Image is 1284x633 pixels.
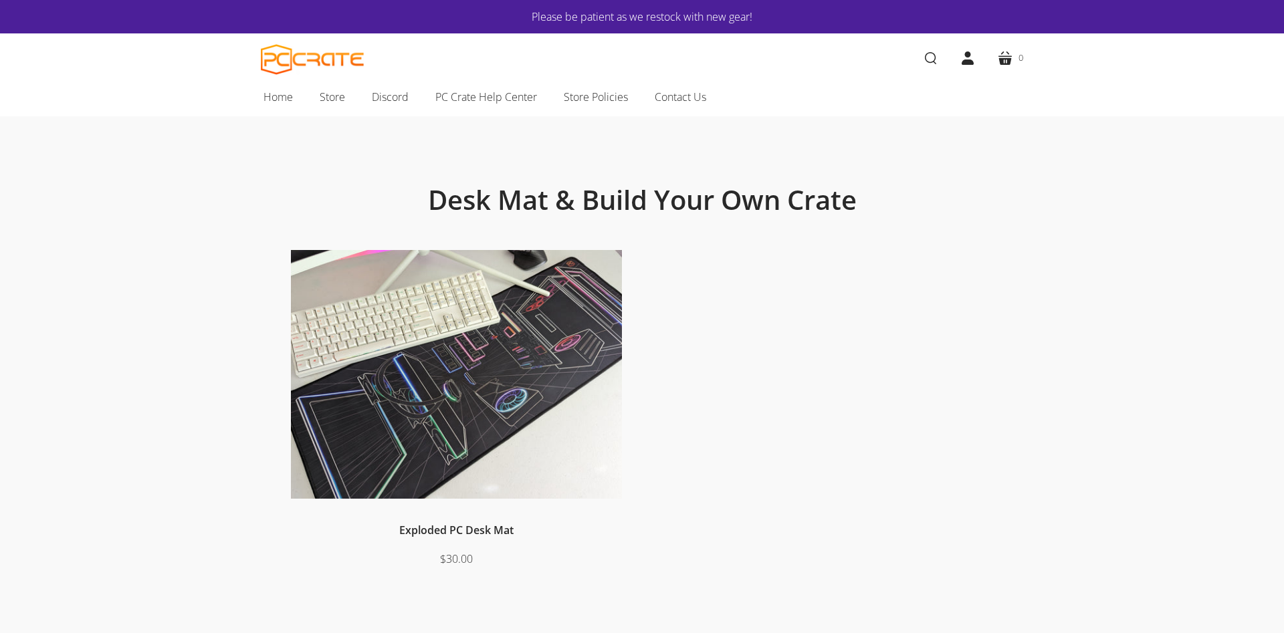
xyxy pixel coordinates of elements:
[358,83,422,111] a: Discord
[250,83,306,111] a: Home
[986,39,1034,77] a: 0
[435,88,537,106] span: PC Crate Help Center
[641,83,720,111] a: Contact Us
[301,8,983,25] a: Please be patient as we restock with new gear!
[321,183,963,217] h1: Desk Mat & Build Your Own Crate
[291,250,622,499] img: Desk mat on desk with keyboard, monitor, and mouse.
[655,88,706,106] span: Contact Us
[263,88,293,106] span: Home
[399,523,514,537] a: Exploded PC Desk Mat
[422,83,550,111] a: PC Crate Help Center
[1019,51,1023,65] span: 0
[550,83,641,111] a: Store Policies
[320,88,345,106] span: Store
[564,88,628,106] span: Store Policies
[241,83,1043,116] nav: Main navigation
[306,83,358,111] a: Store
[261,44,364,75] a: PC CRATE
[440,551,473,566] span: $30.00
[372,88,409,106] span: Discord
